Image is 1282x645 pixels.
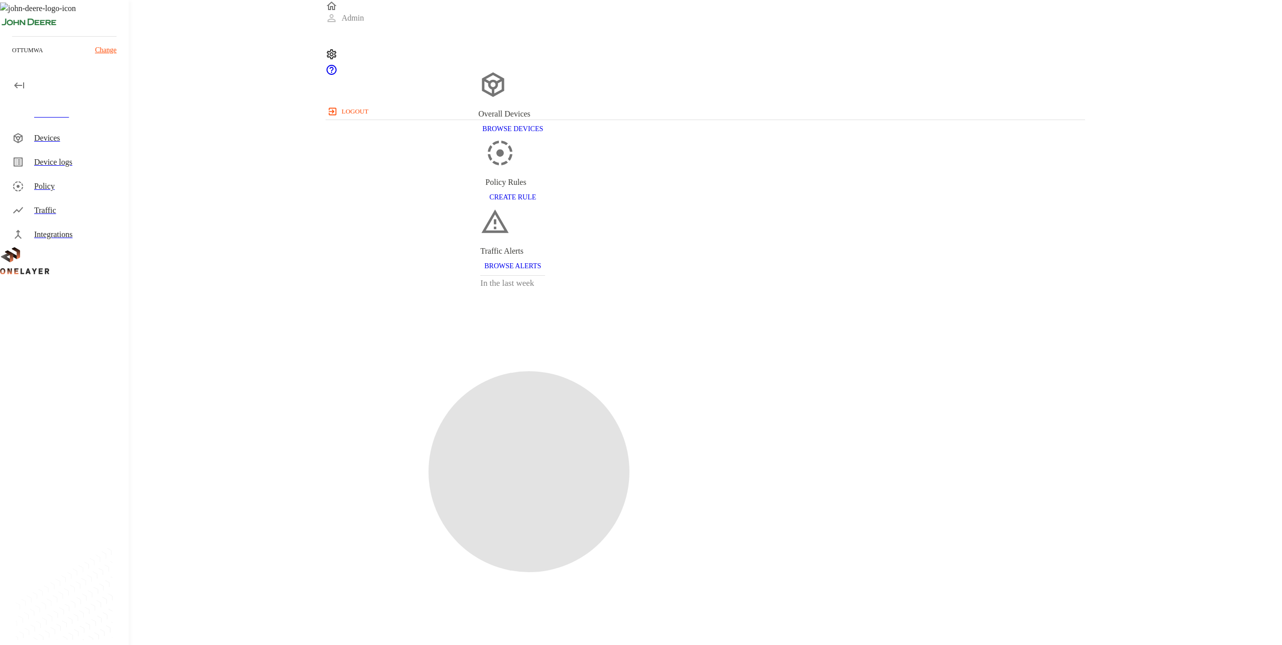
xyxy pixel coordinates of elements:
[480,261,545,270] a: BROWSE ALERTS
[478,124,547,133] a: BROWSE DEVICES
[485,192,540,201] a: CREATE RULE
[326,69,338,77] a: onelayer-support
[326,103,1085,120] a: logout
[485,188,540,207] button: CREATE RULE
[485,176,540,188] div: Policy Rules
[478,120,547,139] button: BROWSE DEVICES
[326,103,372,120] button: logout
[342,12,364,24] p: Admin
[480,276,545,291] h3: In the last week
[326,69,338,77] span: Support Portal
[480,245,545,257] div: Traffic Alerts
[480,257,545,276] button: BROWSE ALERTS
